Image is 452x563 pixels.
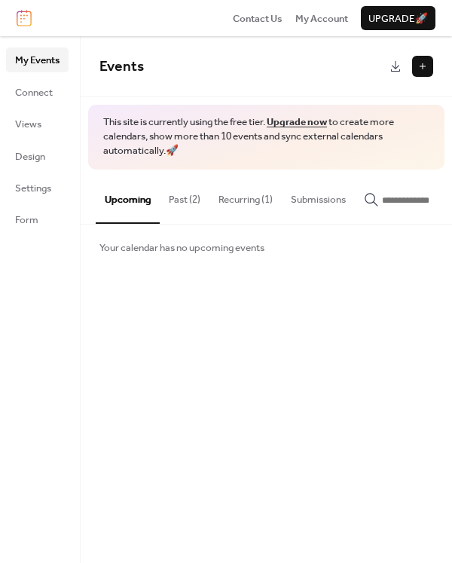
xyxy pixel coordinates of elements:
button: Past (2) [160,170,209,222]
a: My Events [6,47,69,72]
span: Connect [15,85,53,100]
a: Contact Us [233,11,282,26]
a: Views [6,112,69,136]
span: Upgrade 🚀 [368,11,428,26]
span: Design [15,149,45,164]
button: Recurring (1) [209,170,282,222]
span: My Events [15,53,60,68]
span: Views [15,117,41,132]
button: Upcoming [96,170,160,224]
a: My Account [295,11,348,26]
a: Design [6,144,69,168]
button: Submissions [282,170,355,222]
span: This site is currently using the free tier. to create more calendars, show more than 10 events an... [103,115,429,158]
span: Events [99,53,144,81]
a: Form [6,207,69,231]
span: Settings [15,181,51,196]
a: Connect [6,80,69,104]
a: Settings [6,176,69,200]
button: Upgrade🚀 [361,6,435,30]
a: Upgrade now [267,112,327,132]
img: logo [17,10,32,26]
span: Your calendar has no upcoming events [99,240,264,255]
span: Form [15,213,38,228]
